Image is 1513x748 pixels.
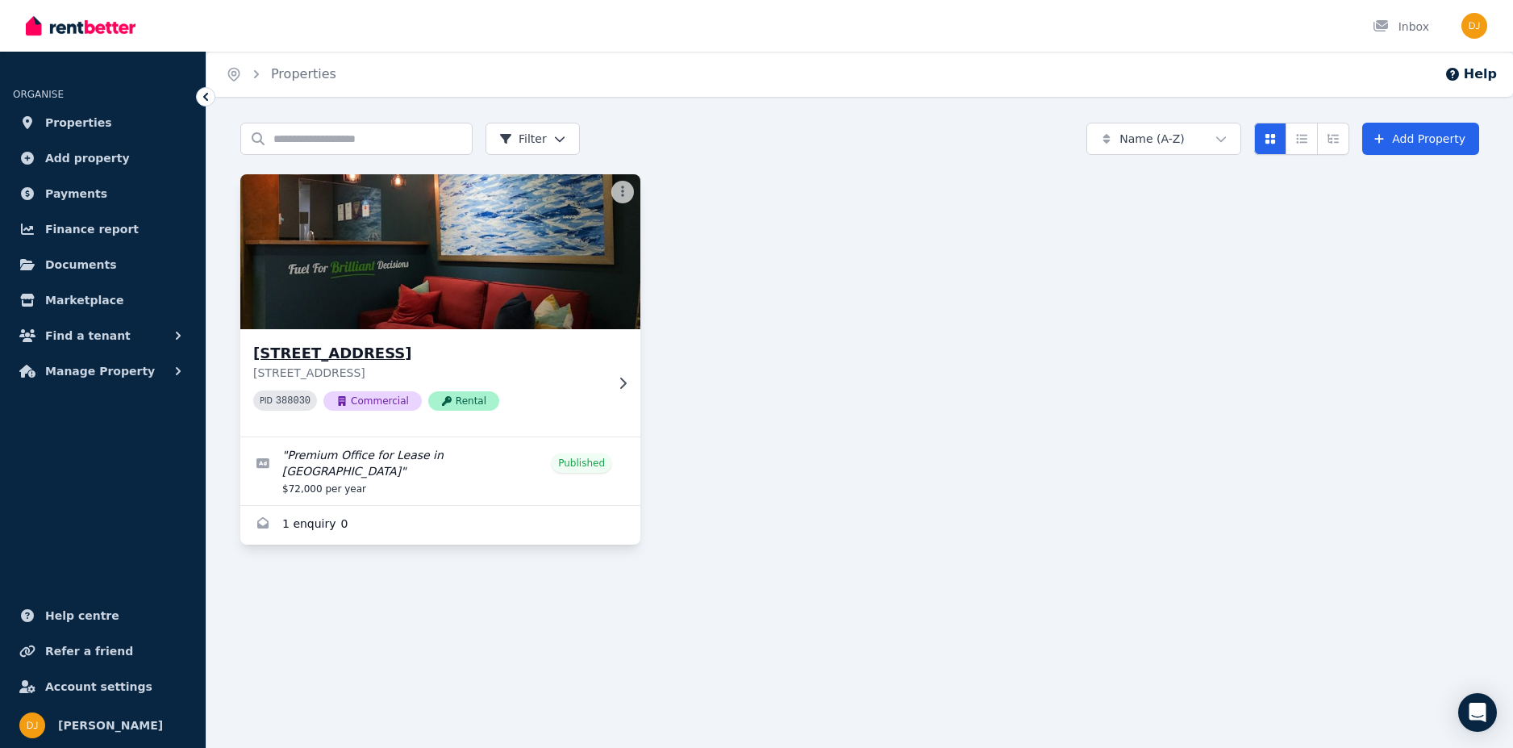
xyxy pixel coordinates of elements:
button: Card view [1254,123,1286,155]
a: Help centre [13,600,193,632]
button: Expanded list view [1317,123,1349,155]
a: Account settings [13,671,193,703]
a: Add Property [1362,123,1479,155]
img: RentBetter [26,14,135,38]
span: Account settings [45,677,152,696]
div: Open Intercom Messenger [1458,693,1497,732]
nav: Breadcrumb [206,52,356,97]
span: Properties [45,113,112,132]
small: PID [260,396,273,405]
span: Help centre [45,606,119,625]
span: Rental [428,391,499,411]
div: View options [1254,123,1349,155]
a: 104/1 Erskineville Rd, Newtown[STREET_ADDRESS][STREET_ADDRESS]PID 388030CommercialRental [240,174,640,437]
button: Filter [486,123,580,155]
a: Properties [13,107,193,139]
a: Payments [13,178,193,210]
img: 104/1 Erskineville Rd, Newtown [231,170,651,333]
span: Commercial [323,391,422,411]
a: Marketplace [13,284,193,316]
span: ORGANISE [13,89,64,100]
a: Enquiries for 104/1 Erskineville Rd, Newtown [240,506,640,545]
a: Edit listing: Premium Office for Lease in Newtown Business Centre [240,437,640,505]
span: Filter [499,131,547,147]
code: 388030 [276,395,311,407]
span: Payments [45,184,107,203]
button: More options [611,181,634,203]
span: Manage Property [45,361,155,381]
span: Add property [45,148,130,168]
span: Refer a friend [45,641,133,661]
span: [PERSON_NAME] [58,716,163,735]
h3: [STREET_ADDRESS] [253,342,605,365]
button: Manage Property [13,355,193,387]
a: Properties [271,66,336,81]
a: Add property [13,142,193,174]
span: Name (A-Z) [1119,131,1185,147]
img: Derek Jones [19,712,45,738]
a: Finance report [13,213,193,245]
button: Name (A-Z) [1086,123,1241,155]
button: Help [1444,65,1497,84]
img: Derek Jones [1461,13,1487,39]
button: Compact list view [1286,123,1318,155]
span: Documents [45,255,117,274]
a: Documents [13,249,193,281]
span: Finance report [45,219,139,239]
button: Find a tenant [13,320,193,352]
span: Marketplace [45,290,123,310]
a: Refer a friend [13,635,193,667]
div: Inbox [1373,19,1429,35]
span: Find a tenant [45,326,131,345]
p: [STREET_ADDRESS] [253,365,605,381]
